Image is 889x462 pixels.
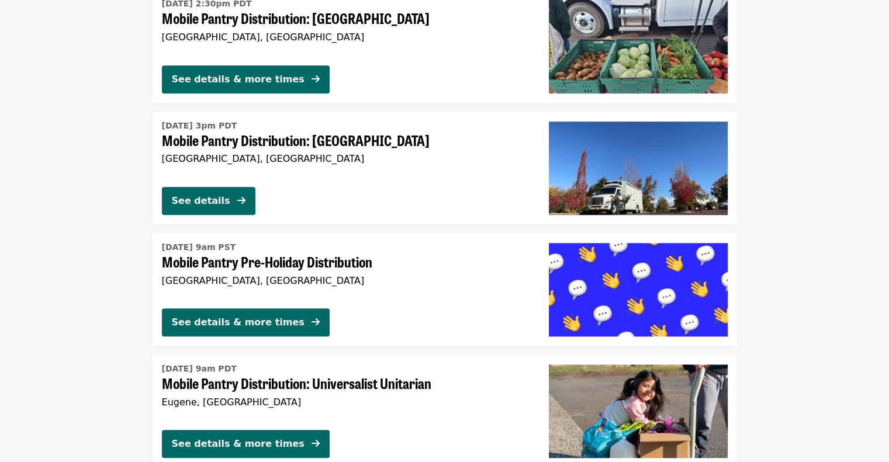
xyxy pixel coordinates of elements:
time: [DATE] 3pm PDT [162,120,237,132]
div: See details & more times [172,72,305,86]
span: Mobile Pantry Pre-Holiday Distribution [162,253,530,270]
time: [DATE] 9am PDT [162,363,237,375]
div: Eugene, [GEOGRAPHIC_DATA] [162,397,530,408]
div: [GEOGRAPHIC_DATA], [GEOGRAPHIC_DATA] [162,275,530,286]
time: [DATE] 9am PST [162,241,236,253]
a: See details for "Mobile Pantry Pre-Holiday Distribution" [153,234,737,346]
img: Mobile Pantry Pre-Holiday Distribution organized by Food for Lane County [549,243,728,336]
i: arrow-right icon [237,195,245,206]
span: Mobile Pantry Distribution: [GEOGRAPHIC_DATA] [162,132,530,149]
div: See details & more times [172,315,305,329]
div: See details [172,194,230,208]
button: See details & more times [162,430,330,458]
img: Mobile Pantry Distribution: Universalist Unitarian organized by Food for Lane County [549,364,728,458]
a: See details for "Mobile Pantry Distribution: Springfield" [153,112,737,224]
i: arrow-right icon [312,317,320,328]
button: See details & more times [162,65,330,93]
div: [GEOGRAPHIC_DATA], [GEOGRAPHIC_DATA] [162,32,530,43]
div: [GEOGRAPHIC_DATA], [GEOGRAPHIC_DATA] [162,153,530,164]
div: See details & more times [172,437,305,451]
button: See details & more times [162,308,330,336]
button: See details [162,187,255,215]
span: Mobile Pantry Distribution: [GEOGRAPHIC_DATA] [162,10,530,27]
img: Mobile Pantry Distribution: Springfield organized by Food for Lane County [549,121,728,215]
i: arrow-right icon [312,74,320,85]
i: arrow-right icon [312,438,320,449]
span: Mobile Pantry Distribution: Universalist Unitarian [162,375,530,392]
